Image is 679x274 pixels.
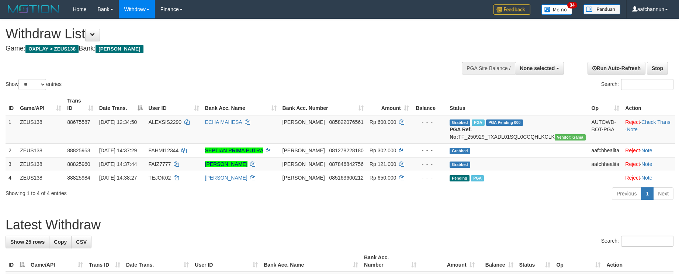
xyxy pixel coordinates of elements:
span: 34 [567,2,577,8]
a: Stop [647,62,668,74]
th: Bank Acc. Number: activate to sort column ascending [280,94,367,115]
th: Amount: activate to sort column ascending [419,251,478,272]
td: · [622,157,675,171]
td: · · [622,115,675,144]
span: Pending [450,175,470,181]
a: Reject [625,119,640,125]
a: Copy [49,236,72,248]
td: 4 [6,171,17,184]
td: 2 [6,143,17,157]
span: Copy 087846842756 to clipboard [329,161,363,167]
span: [DATE] 14:37:29 [99,148,137,153]
th: Game/API: activate to sort column ascending [28,251,86,272]
span: [PERSON_NAME] [283,175,325,181]
a: Next [653,187,673,200]
img: panduan.png [583,4,620,14]
span: Show 25 rows [10,239,45,245]
label: Show entries [6,79,62,90]
div: - - - [415,147,444,154]
th: Trans ID: activate to sort column ascending [86,251,123,272]
th: ID [6,94,17,115]
span: PGA Pending [486,119,523,126]
span: Copy 081278228180 to clipboard [329,148,363,153]
a: Run Auto-Refresh [588,62,645,74]
th: Amount: activate to sort column ascending [367,94,412,115]
span: CSV [76,239,87,245]
th: Op: activate to sort column ascending [553,251,603,272]
button: None selected [515,62,564,74]
span: TEJOK02 [149,175,171,181]
img: Feedback.jpg [493,4,530,15]
td: ZEUS138 [17,143,64,157]
div: - - - [415,118,444,126]
td: aafchhealita [589,157,623,171]
td: · [622,171,675,184]
span: Copy 085822076561 to clipboard [329,119,363,125]
span: Grabbed [450,148,470,154]
td: TF_250929_TXADL01SQL0CCQHLKCLK [447,115,589,144]
span: FAIZ7777 [149,161,171,167]
span: [PERSON_NAME] [283,148,325,153]
h1: Withdraw List [6,27,445,41]
input: Search: [621,79,673,90]
h4: Game: Bank: [6,45,445,52]
span: OXPLAY > ZEUS138 [25,45,79,53]
span: Rp 121.000 [370,161,396,167]
a: Reject [625,175,640,181]
td: ZEUS138 [17,115,64,144]
a: [PERSON_NAME] [205,161,247,167]
input: Search: [621,236,673,247]
span: Copy [54,239,67,245]
a: Note [641,161,652,167]
span: 88825960 [67,161,90,167]
th: Trans ID: activate to sort column ascending [64,94,96,115]
b: PGA Ref. No: [450,126,472,140]
span: [DATE] 12:34:50 [99,119,137,125]
th: Status [447,94,589,115]
a: Show 25 rows [6,236,49,248]
a: SEPTIAN PRIMA PUTRA [205,148,263,153]
span: [PERSON_NAME] [283,161,325,167]
th: Bank Acc. Name: activate to sort column ascending [261,251,361,272]
span: Vendor URL: https://trx31.1velocity.biz [555,134,586,141]
th: Balance: activate to sort column ascending [478,251,516,272]
img: Button%20Memo.svg [541,4,572,15]
label: Search: [601,236,673,247]
th: User ID: activate to sort column ascending [192,251,261,272]
th: Balance [412,94,447,115]
th: ID: activate to sort column descending [6,251,28,272]
span: Rp 650.000 [370,175,396,181]
a: 1 [641,187,654,200]
th: Date Trans.: activate to sort column ascending [123,251,192,272]
th: User ID: activate to sort column ascending [146,94,202,115]
h1: Latest Withdraw [6,218,673,232]
div: - - - [415,174,444,181]
select: Showentries [18,79,46,90]
a: Previous [612,187,641,200]
th: Bank Acc. Name: activate to sort column ascending [202,94,280,115]
a: ECHA MAHESA [205,119,242,125]
span: [PERSON_NAME] [283,119,325,125]
a: CSV [71,236,91,248]
span: Marked by aafpengsreynich [471,175,484,181]
td: 1 [6,115,17,144]
th: Op: activate to sort column ascending [589,94,623,115]
th: Date Trans.: activate to sort column descending [96,94,146,115]
a: Check Trans [641,119,671,125]
span: [PERSON_NAME] [96,45,143,53]
span: Rp 302.000 [370,148,396,153]
span: [DATE] 14:38:27 [99,175,137,181]
span: Rp 600.000 [370,119,396,125]
span: Grabbed [450,119,470,126]
th: Action [622,94,675,115]
td: ZEUS138 [17,171,64,184]
td: aafchhealita [589,143,623,157]
span: Marked by aafpengsreynich [472,119,485,126]
span: [DATE] 14:37:44 [99,161,137,167]
img: MOTION_logo.png [6,4,62,15]
span: None selected [520,65,555,71]
label: Search: [601,79,673,90]
span: 88825984 [67,175,90,181]
th: Status: activate to sort column ascending [516,251,554,272]
span: 88825953 [67,148,90,153]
